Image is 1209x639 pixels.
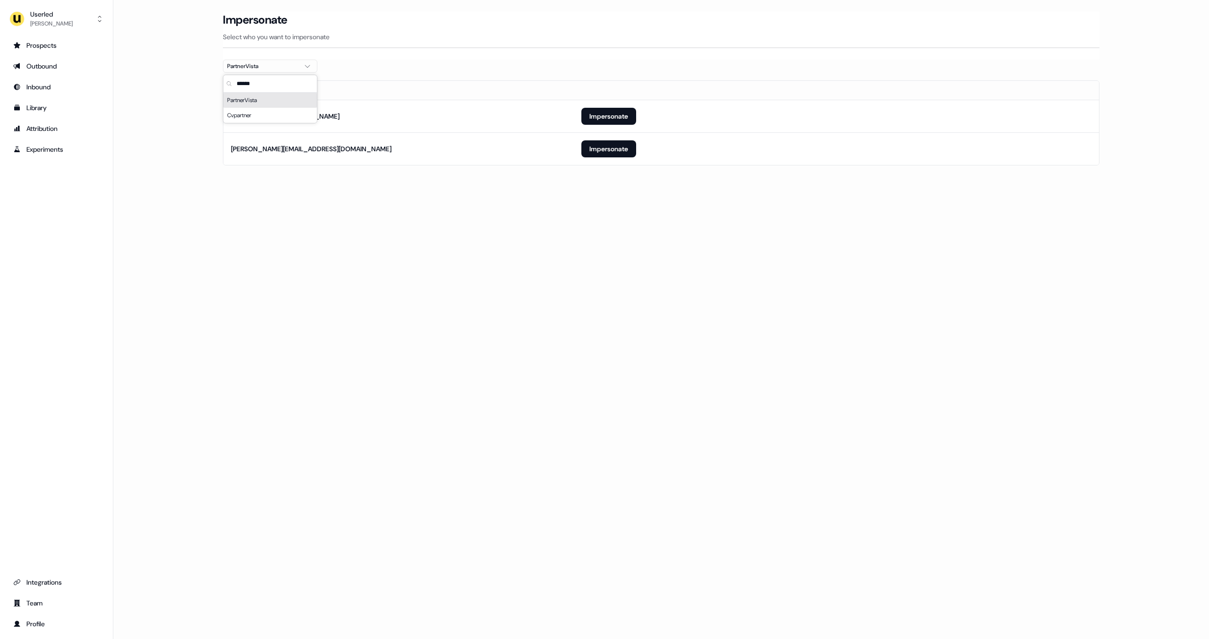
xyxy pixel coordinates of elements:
[8,100,105,115] a: Go to templates
[30,19,73,28] div: [PERSON_NAME]
[8,8,105,30] button: Userled[PERSON_NAME]
[13,124,100,133] div: Attribution
[223,108,317,123] div: Cvpartner
[13,145,100,154] div: Experiments
[13,61,100,71] div: Outbound
[8,575,105,590] a: Go to integrations
[223,93,317,108] div: PartnerVista
[13,578,100,587] div: Integrations
[13,82,100,92] div: Inbound
[581,108,636,125] button: Impersonate
[8,121,105,136] a: Go to attribution
[227,61,298,71] div: PartnerVista
[8,142,105,157] a: Go to experiments
[13,619,100,629] div: Profile
[30,9,73,19] div: Userled
[223,32,1099,42] p: Select who you want to impersonate
[13,598,100,608] div: Team
[8,596,105,611] a: Go to team
[8,38,105,53] a: Go to prospects
[13,103,100,112] div: Library
[8,79,105,95] a: Go to Inbound
[8,59,105,74] a: Go to outbound experience
[223,60,317,73] button: PartnerVista
[231,144,392,154] div: [PERSON_NAME][EMAIL_ADDRESS][DOMAIN_NAME]
[223,13,288,27] h3: Impersonate
[13,41,100,50] div: Prospects
[8,616,105,631] a: Go to profile
[581,140,636,157] button: Impersonate
[223,81,574,100] th: Email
